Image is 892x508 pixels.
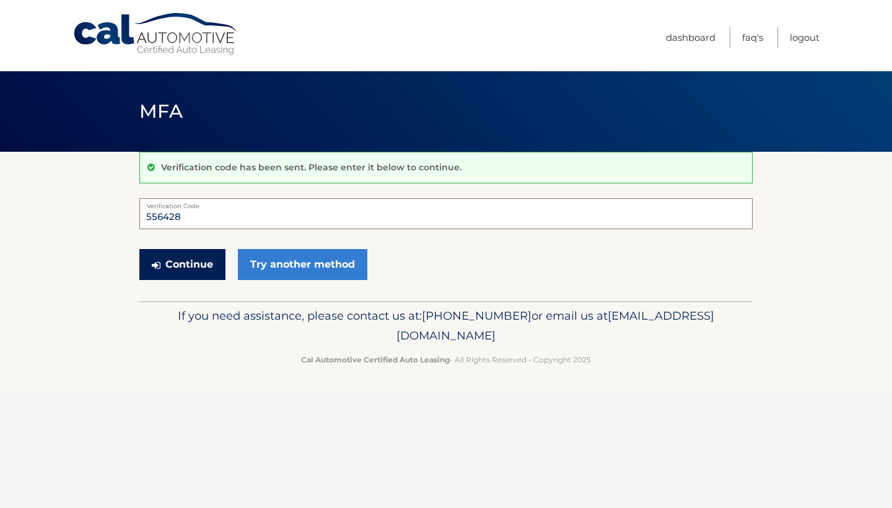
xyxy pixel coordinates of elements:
[301,355,450,364] strong: Cal Automotive Certified Auto Leasing
[139,198,753,208] label: Verification Code
[396,309,714,343] span: [EMAIL_ADDRESS][DOMAIN_NAME]
[139,198,753,229] input: Verification Code
[72,12,240,56] a: Cal Automotive
[139,100,183,123] span: MFA
[139,249,225,280] button: Continue
[238,249,367,280] a: Try another method
[147,306,745,346] p: If you need assistance, please contact us at: or email us at
[666,27,715,48] a: Dashboard
[790,27,820,48] a: Logout
[161,162,461,173] p: Verification code has been sent. Please enter it below to continue.
[742,27,763,48] a: FAQ's
[147,353,745,366] p: - All Rights Reserved - Copyright 2025
[422,309,531,323] span: [PHONE_NUMBER]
